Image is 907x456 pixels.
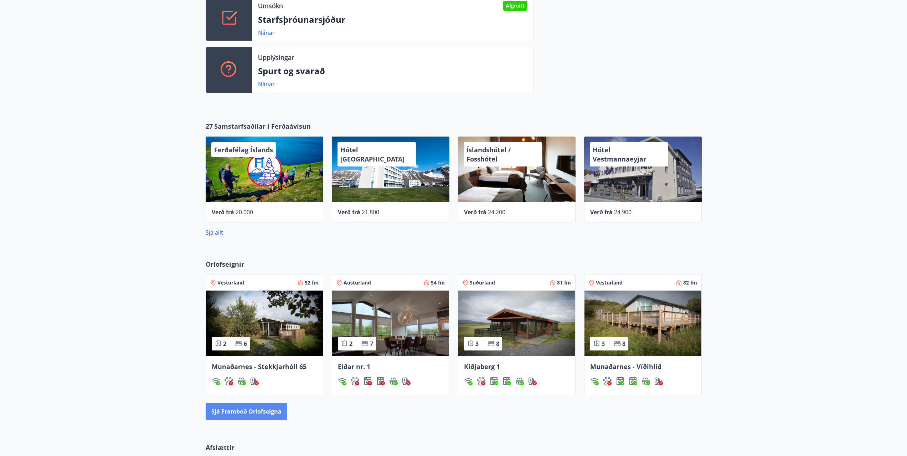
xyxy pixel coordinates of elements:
span: 54 fm [431,279,445,286]
img: nH7E6Gw2rvWFb8XaSdRp44dhkQaj4PJkOoRYItBQ.svg [528,377,537,385]
div: Þráðlaust net [338,377,346,385]
img: hddCLTAnxqFUMr1fxmbGG8zWilo2syolR0f9UjPn.svg [376,377,385,385]
div: Þvottavél [364,377,372,385]
span: Ferðafélag Íslands [214,145,273,154]
span: 82 fm [683,279,697,286]
img: HJRyFFsYp6qjeUYhR4dAD8CaCEsnIFYZ05miwXoh.svg [464,377,473,385]
span: Samstarfsaðilar í Ferðaávísun [214,122,311,131]
a: Sjá allt [206,229,223,236]
img: Dl16BY4EX9PAW649lg1C3oBuIaAsR6QVDQBO2cTm.svg [616,377,624,385]
div: Þráðlaust net [590,377,599,385]
div: Afgreitt [503,1,527,11]
img: Paella dish [584,291,701,356]
span: 8 [496,340,499,348]
span: 2 [223,340,226,348]
img: nH7E6Gw2rvWFb8XaSdRp44dhkQaj4PJkOoRYItBQ.svg [654,377,663,385]
img: pxcaIm5dSOV3FS4whs1soiYWTwFQvksT25a9J10C.svg [351,377,359,385]
span: Verð frá [212,208,234,216]
div: Gæludýr [225,377,233,385]
img: Dl16BY4EX9PAW649lg1C3oBuIaAsR6QVDQBO2cTm.svg [364,377,372,385]
span: 27 [206,122,213,131]
span: 20.000 [236,208,253,216]
span: 21.800 [362,208,379,216]
span: Verð frá [338,208,360,216]
img: nH7E6Gw2rvWFb8XaSdRp44dhkQaj4PJkOoRYItBQ.svg [250,377,259,385]
span: Hótel Vestmannaeyjar [593,145,646,163]
div: Hleðslustöð fyrir rafbíla [654,377,663,385]
span: 2 [349,340,352,348]
img: h89QDIuHlAdpqTriuIvuEWkTH976fOgBEOOeu1mi.svg [515,377,524,385]
div: Þvottavél [490,377,498,385]
span: 3 [475,340,479,348]
span: Eiðar nr. 1 [338,362,370,371]
span: Verð frá [590,208,613,216]
div: Heitur pottur [641,377,650,385]
div: Heitur pottur [515,377,524,385]
div: Gæludýr [603,377,612,385]
span: 81 fm [557,279,571,286]
p: Spurt og svarað [258,65,527,77]
img: h89QDIuHlAdpqTriuIvuEWkTH976fOgBEOOeu1mi.svg [389,377,398,385]
div: Hleðslustöð fyrir rafbíla [528,377,537,385]
div: Hleðslustöð fyrir rafbíla [402,377,411,385]
img: pxcaIm5dSOV3FS4whs1soiYWTwFQvksT25a9J10C.svg [477,377,485,385]
img: hddCLTAnxqFUMr1fxmbGG8zWilo2syolR0f9UjPn.svg [503,377,511,385]
p: Starfsþróunarsjóður [258,14,527,26]
img: pxcaIm5dSOV3FS4whs1soiYWTwFQvksT25a9J10C.svg [603,377,612,385]
button: Sjá framboð orlofseigna [206,403,287,420]
span: Íslandshótel / Fosshótel [467,145,511,163]
div: Heitur pottur [389,377,398,385]
div: Þurrkari [503,377,511,385]
p: Umsókn [258,1,283,10]
span: 52 fm [305,279,319,286]
a: Nánar [258,80,275,88]
img: h89QDIuHlAdpqTriuIvuEWkTH976fOgBEOOeu1mi.svg [237,377,246,385]
div: Þurrkari [629,377,637,385]
span: Munaðarnes - Víðihlíð [590,362,661,371]
span: 24.900 [614,208,632,216]
div: Heitur pottur [237,377,246,385]
a: Nánar [258,29,275,37]
span: Kiðjaberg 1 [464,362,500,371]
span: 3 [602,340,605,348]
img: Dl16BY4EX9PAW649lg1C3oBuIaAsR6QVDQBO2cTm.svg [490,377,498,385]
span: 7 [370,340,373,348]
div: Þráðlaust net [212,377,220,385]
p: Afslættir [206,443,702,452]
img: hddCLTAnxqFUMr1fxmbGG8zWilo2syolR0f9UjPn.svg [629,377,637,385]
img: Paella dish [206,291,323,356]
span: 24.200 [488,208,505,216]
img: h89QDIuHlAdpqTriuIvuEWkTH976fOgBEOOeu1mi.svg [641,377,650,385]
span: 8 [622,340,625,348]
img: HJRyFFsYp6qjeUYhR4dAD8CaCEsnIFYZ05miwXoh.svg [338,377,346,385]
img: HJRyFFsYp6qjeUYhR4dAD8CaCEsnIFYZ05miwXoh.svg [212,377,220,385]
div: Hleðslustöð fyrir rafbíla [250,377,259,385]
span: Orlofseignir [206,260,244,269]
div: Þráðlaust net [464,377,473,385]
span: Suðurland [470,279,495,286]
img: nH7E6Gw2rvWFb8XaSdRp44dhkQaj4PJkOoRYItBQ.svg [402,377,411,385]
span: Vesturland [217,279,244,286]
span: Verð frá [464,208,486,216]
div: Gæludýr [477,377,485,385]
img: pxcaIm5dSOV3FS4whs1soiYWTwFQvksT25a9J10C.svg [225,377,233,385]
div: Þurrkari [376,377,385,385]
div: Gæludýr [351,377,359,385]
span: Hótel [GEOGRAPHIC_DATA] [340,145,404,163]
span: Vesturland [596,279,623,286]
span: Munaðarnes - Stekkjarhóll 65 [212,362,306,371]
img: Paella dish [332,291,449,356]
span: 6 [244,340,247,348]
img: Paella dish [458,291,575,356]
span: Austurland [344,279,371,286]
img: HJRyFFsYp6qjeUYhR4dAD8CaCEsnIFYZ05miwXoh.svg [590,377,599,385]
div: Þvottavél [616,377,624,385]
p: Upplýsingar [258,53,294,62]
